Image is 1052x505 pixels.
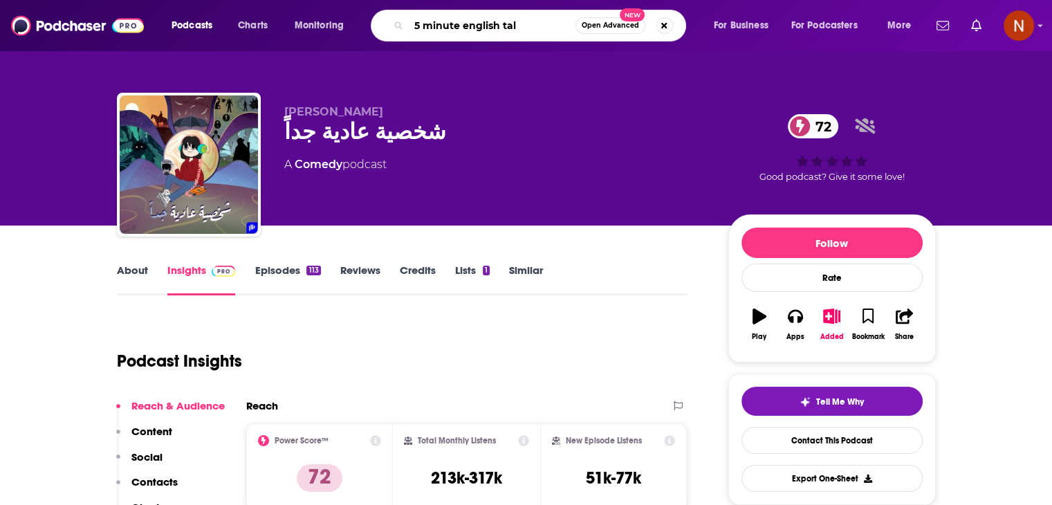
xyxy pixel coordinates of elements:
[384,10,699,42] div: Search podcasts, credits, & more...
[1004,10,1034,41] button: Show profile menu
[418,436,496,446] h2: Total Monthly Listens
[229,15,276,37] a: Charts
[777,300,813,349] button: Apps
[116,475,178,501] button: Contacts
[741,300,777,349] button: Play
[509,264,543,295] a: Similar
[886,300,922,349] button: Share
[752,333,766,341] div: Play
[116,450,163,476] button: Social
[120,95,258,234] img: شخصية عادية جداً
[741,427,923,454] a: Contact This Podcast
[116,425,172,450] button: Content
[802,114,838,138] span: 72
[246,399,278,412] h2: Reach
[582,22,639,29] span: Open Advanced
[741,465,923,492] button: Export One-Sheet
[285,15,362,37] button: open menu
[11,12,144,39] img: Podchaser - Follow, Share and Rate Podcasts
[431,468,502,488] h3: 213k-317k
[566,436,642,446] h2: New Episode Listens
[1004,10,1034,41] img: User Profile
[340,264,380,295] a: Reviews
[786,333,804,341] div: Apps
[851,333,884,341] div: Bookmark
[788,114,838,138] a: 72
[931,14,954,37] a: Show notifications dropdown
[820,333,844,341] div: Added
[850,300,886,349] button: Bookmark
[791,16,858,35] span: For Podcasters
[255,264,320,295] a: Episodes113
[483,266,490,275] div: 1
[284,105,383,118] span: [PERSON_NAME]
[400,264,436,295] a: Credits
[117,264,148,295] a: About
[704,15,786,37] button: open menu
[728,105,936,191] div: 72Good podcast? Give it some love!
[297,464,342,492] p: 72
[816,396,864,407] span: Tell Me Why
[131,425,172,438] p: Content
[741,387,923,416] button: tell me why sparkleTell Me Why
[275,436,329,446] h2: Power Score™
[238,16,268,35] span: Charts
[586,468,641,488] h3: 51k-77k
[966,14,987,37] a: Show notifications dropdown
[284,156,387,173] div: A podcast
[813,300,849,349] button: Added
[714,16,768,35] span: For Business
[131,450,163,463] p: Social
[162,15,230,37] button: open menu
[212,266,236,277] img: Podchaser Pro
[878,15,928,37] button: open menu
[741,264,923,292] div: Rate
[131,475,178,488] p: Contacts
[741,228,923,258] button: Follow
[887,16,911,35] span: More
[1004,10,1034,41] span: Logged in as AdelNBM
[620,8,645,21] span: New
[295,158,342,171] a: Comedy
[116,399,225,425] button: Reach & Audience
[409,15,575,37] input: Search podcasts, credits, & more...
[759,172,905,182] span: Good podcast? Give it some love!
[306,266,320,275] div: 113
[295,16,344,35] span: Monitoring
[117,351,242,371] h1: Podcast Insights
[455,264,490,295] a: Lists1
[895,333,914,341] div: Share
[167,264,236,295] a: InsightsPodchaser Pro
[575,17,645,34] button: Open AdvancedNew
[172,16,212,35] span: Podcasts
[131,399,225,412] p: Reach & Audience
[800,396,811,407] img: tell me why sparkle
[782,15,878,37] button: open menu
